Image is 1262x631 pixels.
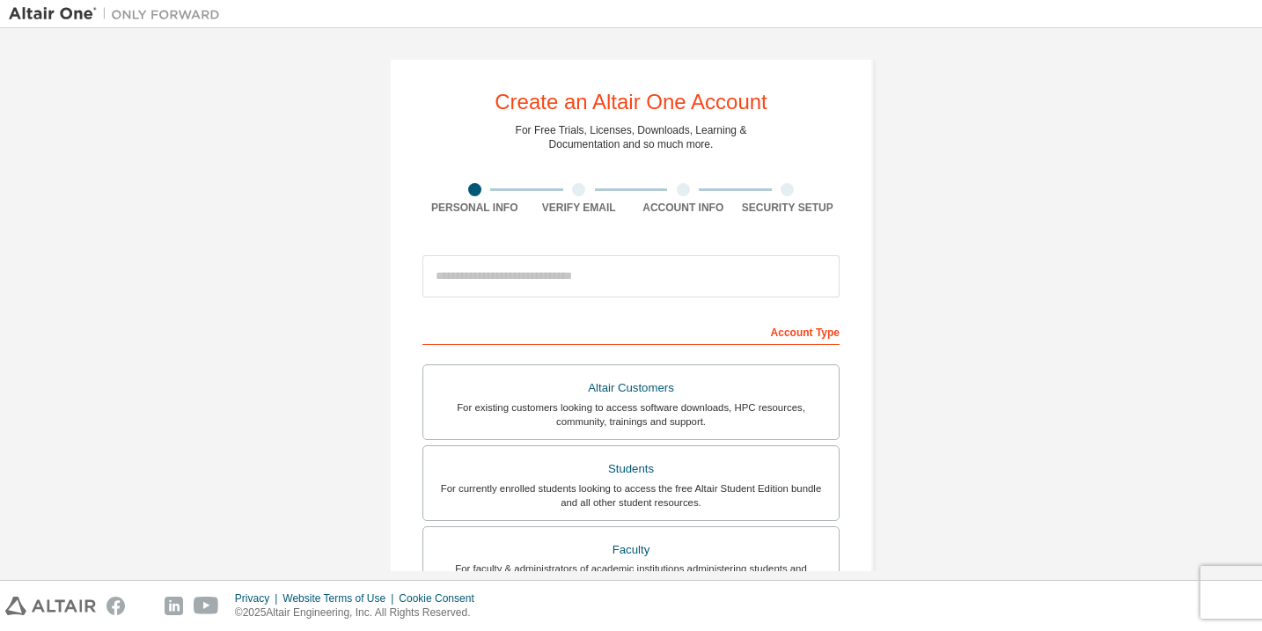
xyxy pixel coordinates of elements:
img: Altair One [9,5,229,23]
div: Website Terms of Use [282,591,399,605]
div: Students [434,457,828,481]
p: © 2025 Altair Engineering, Inc. All Rights Reserved. [235,605,485,620]
div: For existing customers looking to access software downloads, HPC resources, community, trainings ... [434,400,828,429]
div: For Free Trials, Licenses, Downloads, Learning & Documentation and so much more. [516,123,747,151]
div: Altair Customers [434,376,828,400]
div: Verify Email [527,201,632,215]
img: facebook.svg [106,597,125,615]
img: linkedin.svg [165,597,183,615]
div: Cookie Consent [399,591,484,605]
div: Account Type [422,317,840,345]
div: For currently enrolled students looking to access the free Altair Student Edition bundle and all ... [434,481,828,510]
div: Faculty [434,538,828,562]
div: Create an Altair One Account [495,92,767,113]
img: altair_logo.svg [5,597,96,615]
div: Security Setup [736,201,840,215]
div: Personal Info [422,201,527,215]
div: Account Info [631,201,736,215]
img: youtube.svg [194,597,219,615]
div: Privacy [235,591,282,605]
div: For faculty & administrators of academic institutions administering students and accessing softwa... [434,561,828,590]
